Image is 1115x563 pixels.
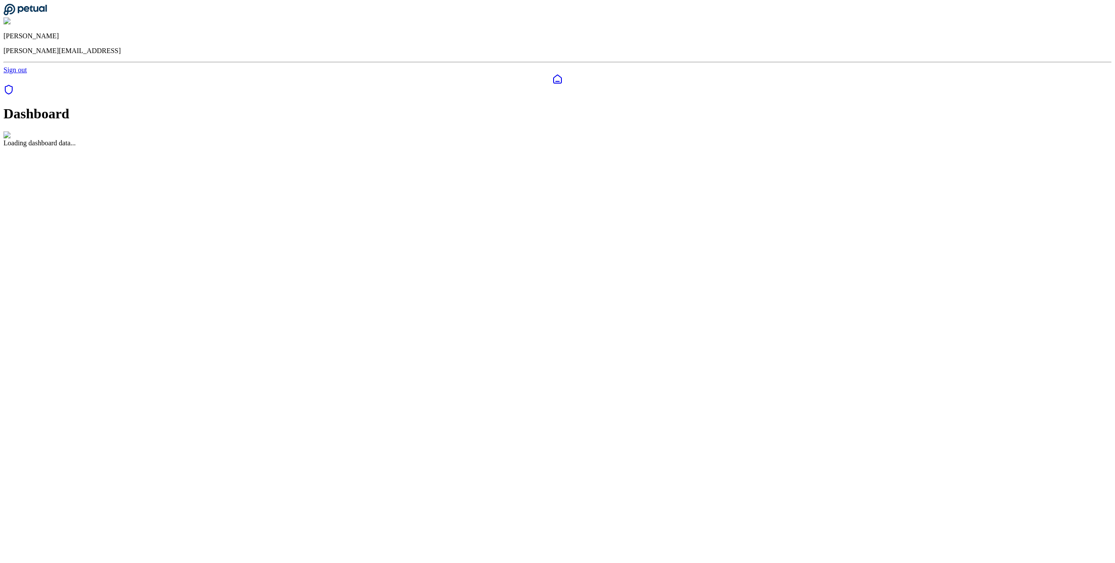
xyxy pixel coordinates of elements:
div: Loading dashboard data... [3,139,1112,147]
a: Go to Dashboard [3,10,47,17]
a: Dashboard [3,74,1112,84]
a: Sign out [3,66,27,74]
p: [PERSON_NAME][EMAIL_ADDRESS] [3,47,1112,55]
p: [PERSON_NAME] [3,32,1112,40]
img: Andrew Li [3,17,41,25]
a: SOC [3,84,1112,97]
img: Logo [3,131,25,139]
h1: Dashboard [3,106,1112,122]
